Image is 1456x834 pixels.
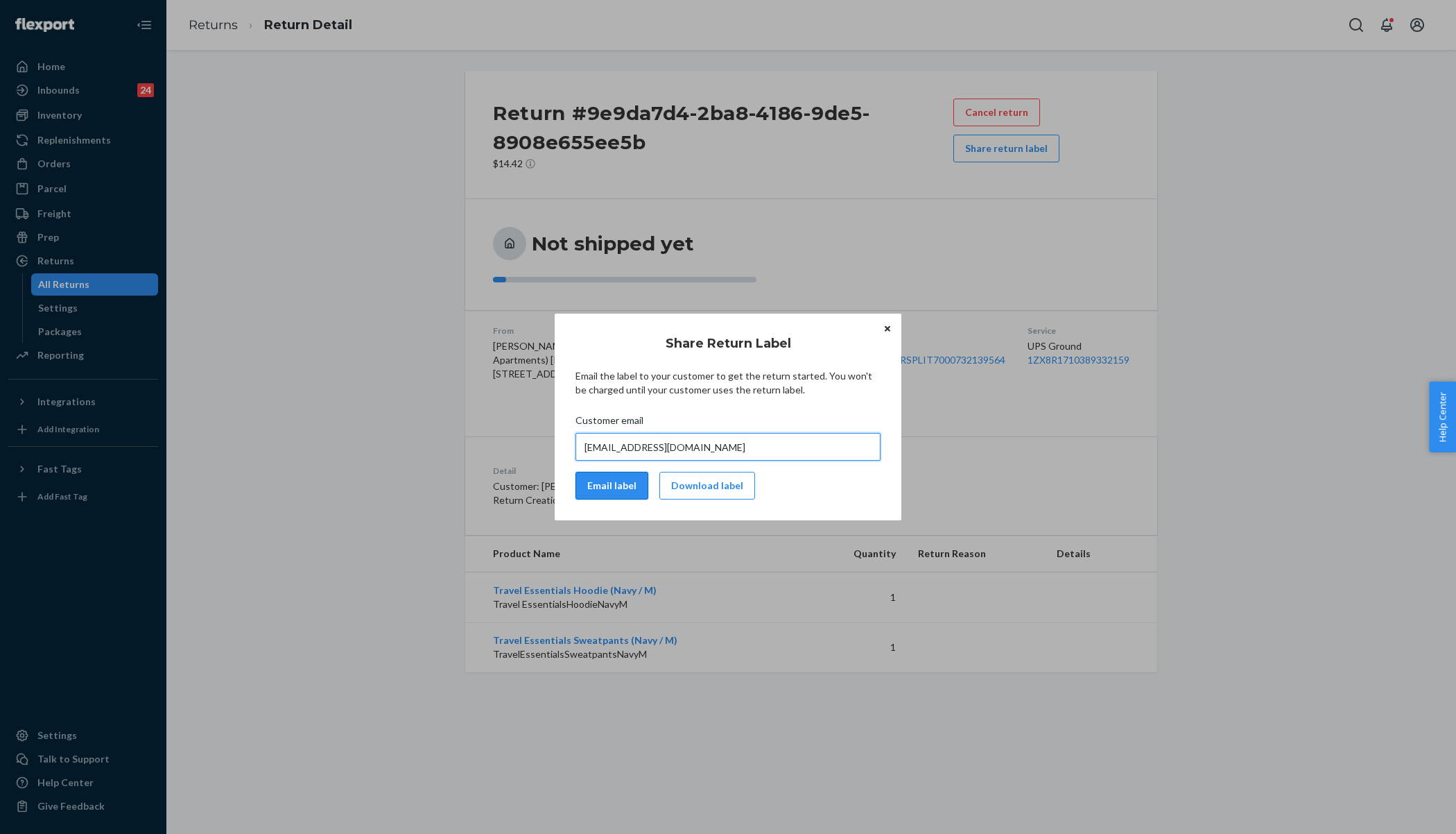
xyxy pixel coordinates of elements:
input: Customer email [575,433,881,461]
h3: Share Return Label [666,334,791,352]
p: Email the label to your customer to get the return started. You won't be charged until your custo... [575,369,881,397]
span: Customer email [575,414,643,433]
button: Email label [575,472,648,500]
button: Close [881,321,894,336]
button: Download label [659,472,755,500]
